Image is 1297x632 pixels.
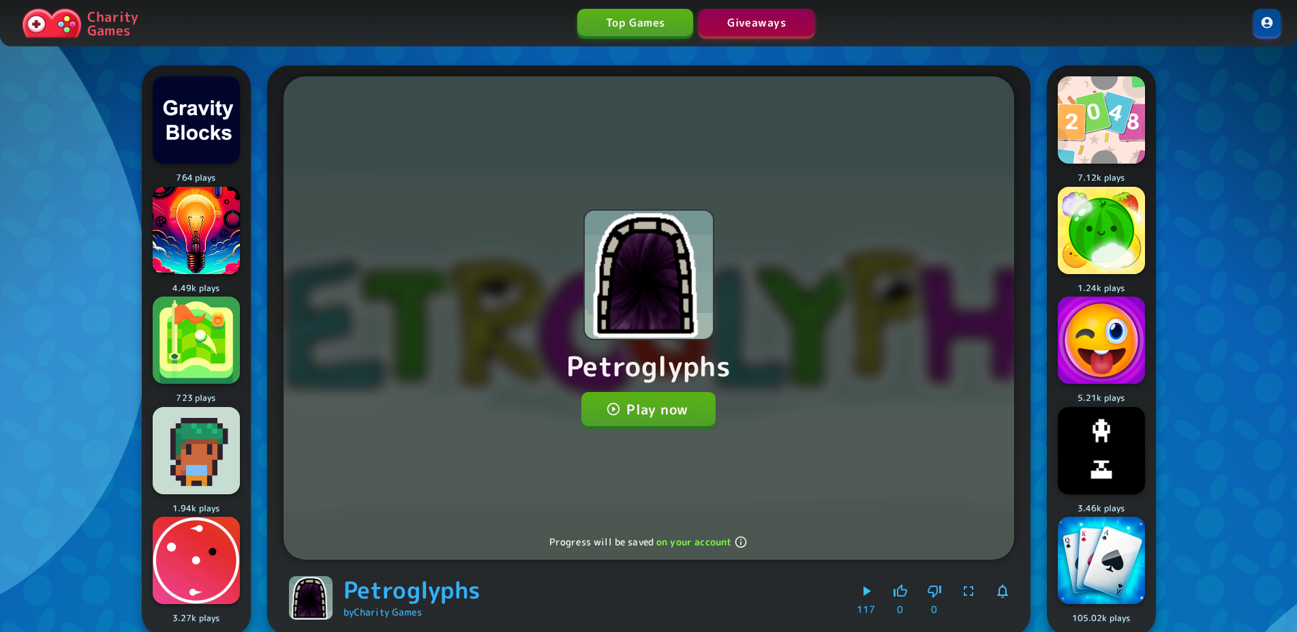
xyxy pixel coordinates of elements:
p: 105.02k plays [1058,612,1145,625]
img: Petroglyphs logo [289,576,333,620]
p: 0 [931,603,937,616]
span: on your account [656,535,748,549]
p: 117 [857,603,875,616]
a: Top Games [577,9,693,36]
p: Charity Games [87,10,138,37]
p: 1.24k plays [1058,282,1145,295]
p: 0 [897,603,903,616]
a: Logo3.46k plays [1058,407,1145,515]
p: 3.46k plays [1058,502,1145,515]
p: 4.49k plays [153,282,240,295]
a: Logo1.94k plays [153,407,240,515]
a: Logo4.49k plays [153,187,240,295]
a: Logo105.02k plays [1058,517,1145,625]
a: Logo5.21k plays [1058,297,1145,405]
p: 764 plays [153,172,240,185]
a: Charity Games [16,5,144,41]
img: Petroglyphs icon [585,211,713,339]
img: Logo [153,187,240,274]
img: Logo [1058,76,1145,164]
p: 1.94k plays [153,502,240,515]
a: Logo723 plays [153,297,240,405]
p: 723 plays [153,392,240,405]
img: Charity.Games [22,8,82,38]
img: Logo [153,407,240,494]
img: Logo [153,297,240,384]
p: 7.12k plays [1058,172,1145,185]
p: 3.27k plays [153,612,240,625]
a: Logo3.27k plays [153,517,240,625]
span: Progress will be saved [549,535,654,549]
img: Logo [153,517,240,604]
img: Logo [1058,297,1145,384]
h6: Petroglyphs [344,575,481,604]
img: Logo [1058,407,1145,494]
p: 5.21k plays [1058,392,1145,405]
a: Logo1.24k plays [1058,187,1145,295]
button: Play now [581,392,716,426]
img: Logo [1058,517,1145,604]
p: Petroglyphs [566,346,731,387]
img: Logo [153,76,240,164]
img: Logo [1058,187,1145,274]
a: Logo764 plays [153,76,240,185]
a: Giveaways [699,9,814,36]
a: byCharity Games [344,605,422,618]
a: Logo7.12k plays [1058,76,1145,185]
